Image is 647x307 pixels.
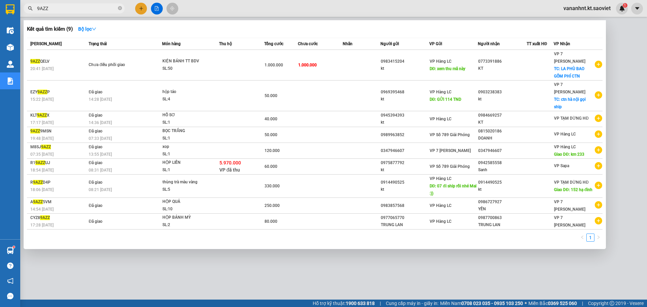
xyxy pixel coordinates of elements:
span: Trạng thái [89,41,107,46]
div: xop [162,143,213,151]
span: Thu hộ [219,41,232,46]
span: VP Hàng LC [554,132,576,136]
span: VP 7 [PERSON_NAME] [554,199,585,212]
span: plus-circle [595,115,602,122]
div: 0942585558 [478,159,526,166]
span: 9AZZ [40,215,50,220]
div: 0986727927 [478,198,526,206]
span: plus-circle [595,217,602,224]
span: plus-circle [595,162,602,170]
div: EZY P [30,89,87,96]
div: kt [381,186,429,193]
div: 0347946607 [381,147,429,154]
div: kt [478,96,526,103]
img: warehouse-icon [7,61,14,68]
div: 0945394393 [381,112,429,119]
div: kt [381,166,429,174]
span: VP Hàng LC [430,90,452,94]
img: logo-vxr [6,4,14,14]
span: VP đã thu [219,167,240,173]
div: 0989963852 [381,131,429,139]
div: 0975877792 [381,159,429,166]
span: Đã giao [89,160,102,165]
span: 19:48 [DATE] [30,136,54,141]
span: 14:36 [DATE] [89,120,112,125]
span: DĐ: xem thu mã này [430,66,466,71]
span: Đã giao [89,113,102,118]
span: TC: ctn hà nội gọi ship [554,97,586,109]
div: 0347946607 [478,147,526,154]
span: 08:21 [DATE] [89,187,112,192]
span: 08:31 [DATE] [89,168,112,173]
span: VP Hàng LC [430,219,452,224]
div: SL: 1 [162,119,213,126]
img: solution-icon [7,78,14,85]
span: right [596,235,600,239]
span: 07:33 [DATE] [89,136,112,141]
span: VP Hàng LC [430,117,452,121]
span: Người nhận [478,41,500,46]
span: Nhãn [343,41,352,46]
strong: Bộ lọc [78,26,96,32]
div: hộp táo [162,88,213,96]
span: close-circle [118,5,122,12]
span: Giao DĐ: km 233 [554,152,584,157]
span: VP Hàng LC [554,145,576,149]
span: 20:41 [DATE] [30,66,54,71]
span: 9AZZ [41,145,51,149]
span: 50.000 [265,93,277,98]
span: VP Số 789 Giải Phóng [430,164,470,169]
div: KIỆN BÁNH TT BDV [162,58,213,65]
span: 1.000.000 [298,63,317,67]
div: SL: 1 [162,151,213,158]
span: TC: LA PHÙ BAO GỒM PHÍ CTN [554,66,584,79]
span: 120.000 [265,148,280,153]
span: 50.000 [265,132,277,137]
input: Tìm tên, số ĐT hoặc mã đơn [37,5,117,12]
span: plus-circle [595,182,602,189]
span: plus-circle [595,146,602,154]
div: HỒ SƠ [162,112,213,119]
span: 07:35 [DATE] [30,152,54,157]
div: SL: 1 [162,135,213,142]
div: CYZ8 [30,214,87,221]
div: kt [381,119,429,126]
span: plus-circle [595,201,602,209]
span: plus-circle [595,130,602,138]
span: plus-circle [595,91,602,99]
span: 9AZZ [35,160,45,165]
div: KT [478,65,526,72]
div: SL: 10 [162,206,213,213]
span: Đã giao [89,203,102,208]
span: 330.000 [265,184,280,188]
span: search [28,6,33,11]
div: SL: 4 [162,96,213,103]
div: TRUNG LAN [478,221,526,228]
div: kt [381,96,429,103]
div: Sanh [478,166,526,174]
span: VP 7 [PERSON_NAME] [430,148,471,153]
div: SL: 1 [162,166,213,174]
div: thùng trà màu vàng [162,179,213,186]
span: 60.000 [265,164,277,169]
span: 80.000 [265,219,277,224]
li: 1 [586,234,594,242]
div: Chưa điều phối giao [89,61,139,69]
div: 0983415204 [381,58,429,65]
a: 1 [587,234,594,241]
span: VP TẠM DỪNG HĐ [554,116,589,121]
span: 14:54 [DATE] [30,207,54,212]
img: warehouse-icon [7,247,14,254]
span: 15:22 [DATE] [30,97,54,102]
span: VP Hàng LC [430,59,452,64]
div: M8SJ [30,144,87,151]
button: right [594,234,603,242]
span: 9AZZ [33,180,43,185]
span: DĐ: 07 đi ship rồi nhé Mai :)) [430,184,476,196]
div: HỘP LIỀN [162,159,213,166]
div: 0903238383 [478,89,526,96]
img: warehouse-icon [7,44,14,51]
span: VP Hàng LC [430,176,452,181]
span: [PERSON_NAME] [30,41,62,46]
span: 9AZZ [30,59,40,64]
